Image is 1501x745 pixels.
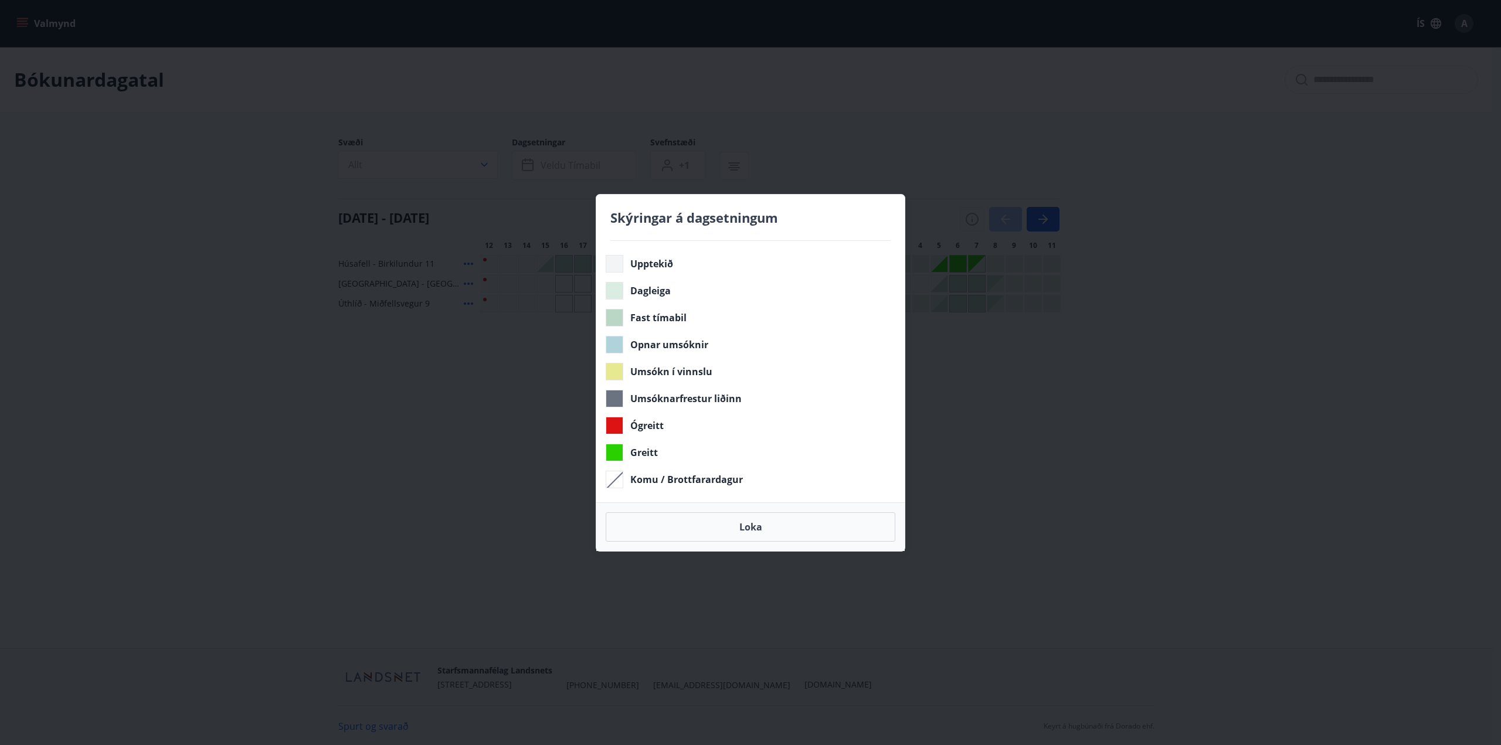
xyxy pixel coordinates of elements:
span: Dagleiga [630,284,671,297]
h4: Skýringar á dagsetningum [610,209,891,226]
span: Ógreitt [630,419,664,432]
span: Fast tímabil [630,311,687,324]
span: Greitt [630,446,658,459]
span: Opnar umsóknir [630,338,708,351]
span: Upptekið [630,257,673,270]
button: Loka [606,512,895,542]
span: Umsóknarfrestur liðinn [630,392,742,405]
span: Komu / Brottfarardagur [630,473,743,486]
span: Umsókn í vinnslu [630,365,712,378]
